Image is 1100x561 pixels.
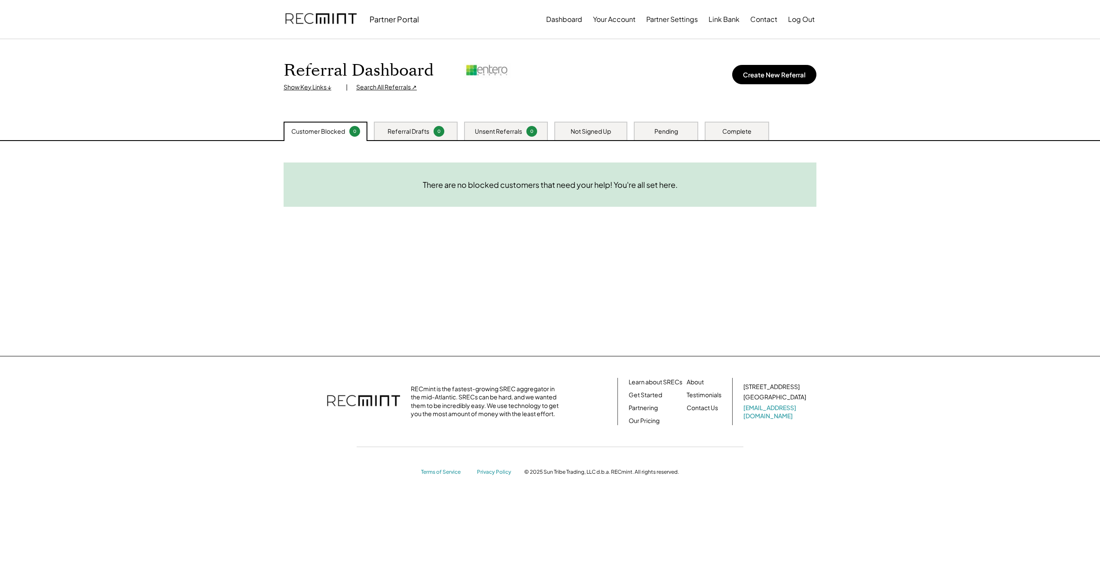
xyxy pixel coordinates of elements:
img: Screenshot%202025-08-08%20at%202.21.04%E2%80%AFPM.png [464,63,511,78]
div: RECmint is the fastest-growing SREC aggregator in the mid-Atlantic. SRECs can be hard, and we wan... [411,385,563,418]
div: Referral Drafts [388,127,429,136]
div: © 2025 Sun Tribe Trading, LLC d.b.a. RECmint. All rights reserved. [524,469,679,475]
div: [GEOGRAPHIC_DATA] [743,393,806,402]
div: Complete [722,127,752,136]
div: There are no blocked customers that need your help! You're all set here. [423,180,678,190]
div: Not Signed Up [571,127,611,136]
button: Dashboard [546,11,582,28]
a: Privacy Policy [477,469,516,476]
div: Pending [654,127,678,136]
a: Our Pricing [629,417,660,425]
div: 0 [435,128,443,135]
div: Show Key Links ↓ [284,83,337,92]
a: Testimonials [687,391,721,399]
a: Partnering [629,404,658,412]
div: Unsent Referrals [475,127,522,136]
div: 0 [351,128,359,135]
button: Log Out [788,11,815,28]
button: Partner Settings [646,11,698,28]
img: recmint-logotype%403x.png [285,5,357,34]
a: About [687,378,704,386]
div: | [346,83,348,92]
div: Customer Blocked [291,127,345,136]
img: recmint-logotype%403x.png [327,386,400,417]
div: [STREET_ADDRESS] [743,383,800,391]
button: Your Account [593,11,636,28]
div: Search All Referrals ↗ [356,83,417,92]
a: Contact Us [687,404,718,412]
a: Get Started [629,391,662,399]
button: Contact [750,11,777,28]
a: Terms of Service [421,469,468,476]
a: [EMAIL_ADDRESS][DOMAIN_NAME] [743,404,808,420]
div: 0 [528,128,536,135]
button: Create New Referral [732,65,816,84]
a: Learn about SRECs [629,378,682,386]
h1: Referral Dashboard [284,61,434,81]
div: Partner Portal [370,14,419,24]
button: Link Bank [709,11,739,28]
